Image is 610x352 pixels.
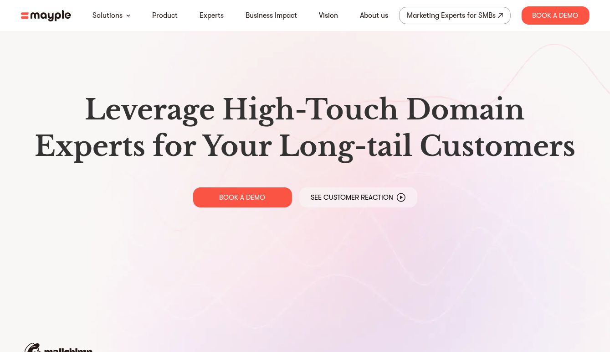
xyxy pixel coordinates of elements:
a: BOOK A DEMO [193,187,292,207]
a: Solutions [92,10,123,21]
a: Marketing Experts for SMBs [399,7,511,24]
img: mayple-logo [21,10,71,21]
div: Book A Demo [522,6,589,25]
h1: Leverage High-Touch Domain Experts for Your Long-tail Customers [28,92,582,165]
p: See Customer Reaction [311,193,393,202]
a: About us [360,10,388,21]
a: Experts [200,10,224,21]
div: Marketing Experts for SMBs [407,9,496,22]
a: Business Impact [246,10,297,21]
a: See Customer Reaction [299,187,417,207]
img: arrow-down [126,14,130,17]
a: Vision [319,10,338,21]
p: BOOK A DEMO [220,193,266,202]
a: Product [152,10,178,21]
